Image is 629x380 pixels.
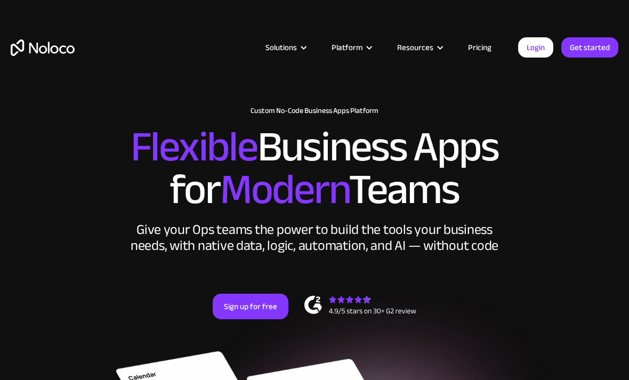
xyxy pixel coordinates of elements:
[131,107,257,187] span: Flexible
[252,41,318,54] div: Solutions
[11,39,75,56] a: home
[11,107,618,115] h1: Custom No-Code Business Apps Platform
[561,37,618,58] a: Get started
[332,41,362,54] div: Platform
[318,41,384,54] div: Platform
[213,294,288,319] a: Sign up for free
[455,41,505,54] a: Pricing
[384,41,455,54] div: Resources
[11,126,618,211] h2: Business Apps for Teams
[220,150,349,229] span: Modern
[128,222,501,254] div: Give your Ops teams the power to build the tools your business needs, with native data, logic, au...
[265,41,297,54] div: Solutions
[518,37,553,58] a: Login
[397,41,433,54] div: Resources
